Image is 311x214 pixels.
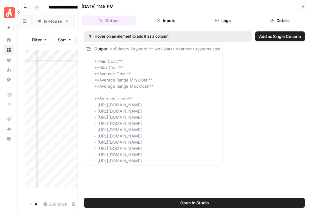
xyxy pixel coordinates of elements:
[32,37,42,43] span: Filter
[74,15,113,27] a: Stretch
[4,35,14,45] a: Home
[32,15,74,27] a: In-House
[180,200,209,206] span: Open In Studio
[259,33,301,40] span: Add as Single Column
[255,31,305,41] button: Add as Single Column
[58,37,66,43] span: Sort
[94,46,220,163] span: **Primary Keyword:** well water treatment systems cost **Min Cost:** **Max Cost:** **Average Cost...
[4,7,15,18] img: Angi Logo
[44,18,62,24] div: In-House
[35,201,37,207] span: Add Row
[4,134,14,144] button: Help + Support
[253,16,307,26] button: Details
[4,114,14,124] a: AirOps Academy
[69,199,103,209] div: 7/7 Columns
[41,199,69,209] div: 268 Rows
[4,45,14,55] a: Browse
[4,75,14,85] a: Settings
[94,46,107,51] span: Output
[25,199,41,209] button: Add Row
[139,16,193,26] button: Inputs
[54,35,76,45] button: Sort
[82,3,114,10] div: [DATE] 1:45 PM
[4,124,13,133] div: What's new?
[4,55,14,65] a: Your Data
[4,65,14,75] a: Usage
[28,35,51,45] button: Filter
[82,16,136,26] button: Output
[84,198,305,208] button: Open In Studio
[89,34,208,39] div: Hover on an element to add it as a column
[196,16,250,26] button: Logs
[4,124,14,134] button: What's new?
[4,5,14,21] button: Workspace: Angi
